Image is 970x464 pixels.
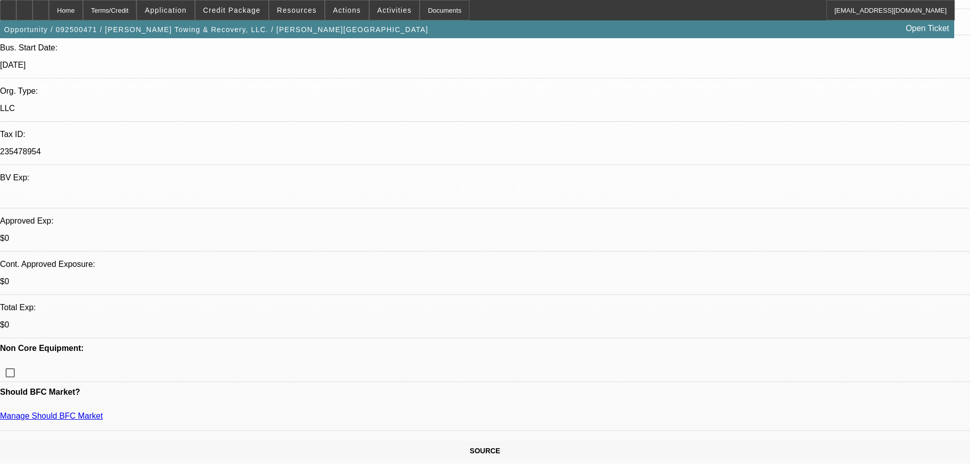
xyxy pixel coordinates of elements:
[902,20,953,37] a: Open Ticket
[4,25,428,34] span: Opportunity / 092500471 / [PERSON_NAME] Towing & Recovery, LLC. / [PERSON_NAME][GEOGRAPHIC_DATA]
[269,1,324,20] button: Resources
[196,1,268,20] button: Credit Package
[470,447,501,455] span: SOURCE
[203,6,261,14] span: Credit Package
[325,1,369,20] button: Actions
[145,6,186,14] span: Application
[333,6,361,14] span: Actions
[277,6,317,14] span: Resources
[137,1,194,20] button: Application
[377,6,412,14] span: Activities
[370,1,420,20] button: Activities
